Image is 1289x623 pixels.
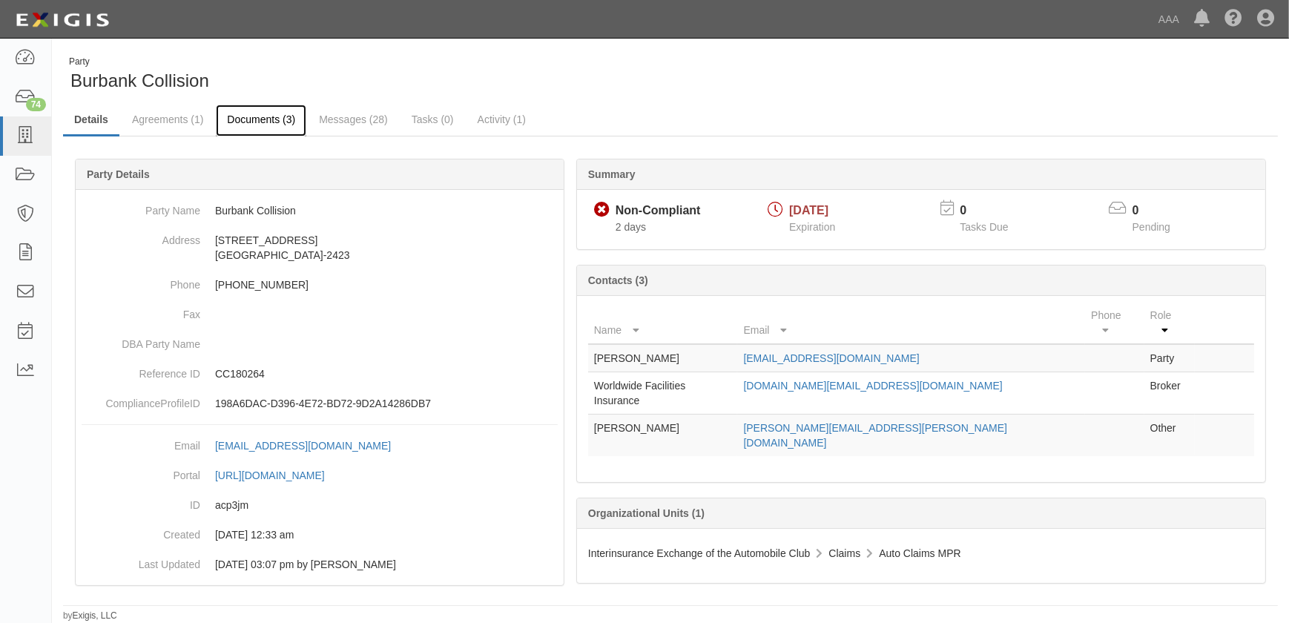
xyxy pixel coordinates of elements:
span: Tasks Due [960,221,1008,233]
div: 74 [26,98,46,111]
b: Contacts (3) [588,274,648,286]
dt: Portal [82,461,200,483]
dt: Last Updated [82,550,200,572]
a: Exigis, LLC [73,610,117,621]
span: Auto Claims MPR [879,547,960,559]
a: [PERSON_NAME][EMAIL_ADDRESS][PERSON_NAME][DOMAIN_NAME] [743,422,1007,449]
i: Help Center - Complianz [1224,10,1242,28]
td: Other [1144,415,1195,457]
th: Role [1144,302,1195,344]
a: [EMAIL_ADDRESS][DOMAIN_NAME] [743,352,919,364]
b: Summary [588,168,636,180]
a: Documents (3) [216,105,306,136]
dd: acp3jm [82,490,558,520]
th: Name [588,302,738,344]
span: [DATE] [789,204,828,217]
p: CC180264 [215,366,558,381]
dt: Created [82,520,200,542]
a: Details [63,105,119,136]
p: 198A6DAC-D396-4E72-BD72-9D2A14286DB7 [215,396,558,411]
small: by [63,610,117,622]
td: Broker [1144,372,1195,415]
dt: Party Name [82,196,200,218]
span: Claims [828,547,860,559]
b: Party Details [87,168,150,180]
span: Burbank Collision [70,70,209,90]
dt: Email [82,431,200,453]
dd: [STREET_ADDRESS] [GEOGRAPHIC_DATA]-2423 [82,225,558,270]
th: Phone [1085,302,1144,344]
p: 0 [1133,202,1189,220]
span: Expiration [789,221,835,233]
a: [URL][DOMAIN_NAME] [215,469,341,481]
dt: Reference ID [82,359,200,381]
i: Non-Compliant [594,202,610,218]
dt: ID [82,490,200,512]
dt: DBA Party Name [82,329,200,352]
a: AAA [1151,4,1187,34]
dd: [PHONE_NUMBER] [82,270,558,300]
td: Worldwide Facilities Insurance [588,372,738,415]
td: [PERSON_NAME] [588,415,738,457]
dt: Address [82,225,200,248]
dt: Phone [82,270,200,292]
div: [EMAIL_ADDRESS][DOMAIN_NAME] [215,438,391,453]
th: Email [737,302,1085,344]
p: 0 [960,202,1026,220]
img: logo-5460c22ac91f19d4615b14bd174203de0afe785f0fc80cf4dbbc73dc1793850b.png [11,7,113,33]
a: Tasks (0) [400,105,465,134]
div: Non-Compliant [616,202,701,220]
span: Interinsurance Exchange of the Automobile Club [588,547,811,559]
div: Party [69,56,209,68]
a: [DOMAIN_NAME][EMAIL_ADDRESS][DOMAIN_NAME] [743,380,1002,392]
div: Burbank Collision [63,56,659,93]
a: [EMAIL_ADDRESS][DOMAIN_NAME] [215,440,407,452]
dd: Burbank Collision [82,196,558,225]
dt: Fax [82,300,200,322]
dd: 01/03/2024 03:07 pm by Benjamin Tully [82,550,558,579]
b: Organizational Units (1) [588,507,705,519]
a: Agreements (1) [121,105,214,134]
a: Activity (1) [467,105,537,134]
span: Pending [1133,221,1170,233]
td: Party [1144,344,1195,372]
dt: ComplianceProfileID [82,389,200,411]
span: Since 09/21/2025 [616,221,646,233]
dd: 03/10/2023 12:33 am [82,520,558,550]
td: [PERSON_NAME] [588,344,738,372]
a: Messages (28) [308,105,399,134]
